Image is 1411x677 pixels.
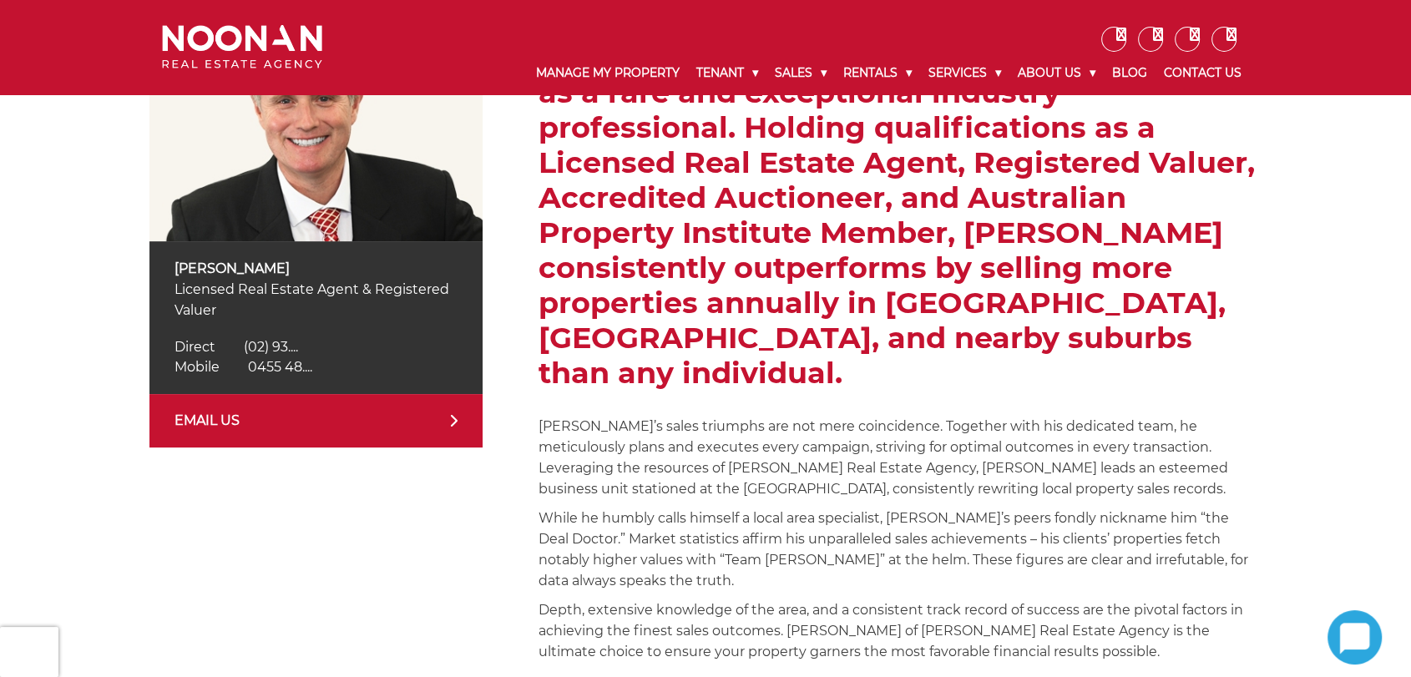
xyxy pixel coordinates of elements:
[1155,52,1249,94] a: Contact Us
[174,359,220,375] span: Mobile
[244,339,298,355] span: (02) 93....
[1009,52,1103,94] a: About Us
[248,359,312,375] span: 0455 48....
[539,599,1262,662] p: Depth, extensive knowledge of the area, and a consistent track record of success are the pivotal ...
[834,52,919,94] a: Rentals
[539,508,1262,591] p: While he humbly calls himself a local area specialist, [PERSON_NAME]’s peers fondly nickname him ...
[174,359,312,375] a: Click to reveal phone number
[174,258,458,279] p: [PERSON_NAME]
[527,52,687,94] a: Manage My Property
[1103,52,1155,94] a: Blog
[174,339,215,355] span: Direct
[539,416,1262,499] p: [PERSON_NAME]’s sales triumphs are not mere coincidence. Together with his dedicated team, he met...
[687,52,766,94] a: Tenant
[162,25,322,69] img: Noonan Real Estate Agency
[766,52,834,94] a: Sales
[539,5,1262,391] h2: With over 20 years of respected experience in the real estate field, [PERSON_NAME] stands as a ra...
[149,5,483,241] img: David Hughes
[174,279,458,321] p: Licensed Real Estate Agent & Registered Valuer
[919,52,1009,94] a: Services
[149,394,483,447] a: EMAIL US
[174,339,298,355] a: Click to reveal phone number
